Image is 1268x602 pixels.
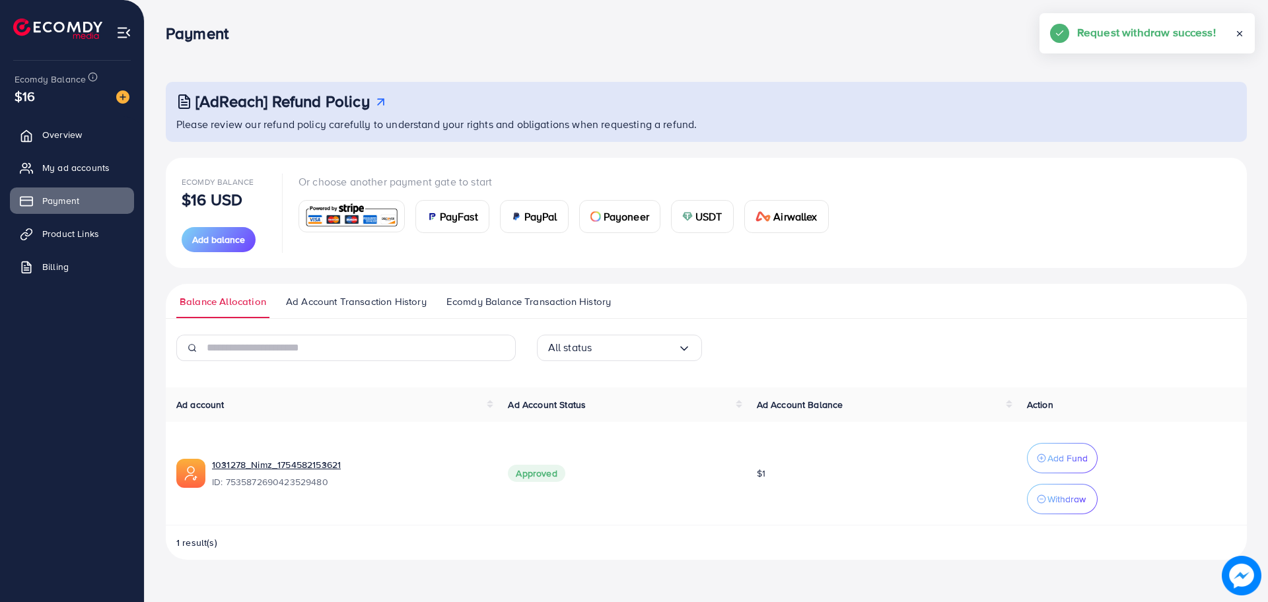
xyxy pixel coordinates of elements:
[42,194,79,207] span: Payment
[10,220,134,247] a: Product Links
[511,211,522,222] img: card
[303,202,400,230] img: card
[116,90,129,104] img: image
[13,18,102,39] img: logo
[192,233,245,246] span: Add balance
[1047,450,1088,466] p: Add Fund
[299,200,405,232] a: card
[1027,443,1098,473] button: Add Fund
[182,191,242,207] p: $16 USD
[757,398,843,411] span: Ad Account Balance
[212,458,341,471] a: 1031278_Nimz_1754582153621
[286,294,427,309] span: Ad Account Transaction History
[10,121,134,148] a: Overview
[500,200,569,233] a: cardPayPal
[42,128,82,141] span: Overview
[1047,491,1086,507] p: Withdraw
[176,536,217,549] span: 1 result(s)
[604,209,649,224] span: Payoneer
[592,337,677,358] input: Search for option
[508,465,565,482] span: Approved
[212,475,487,488] span: ID: 7535872690423529480
[176,459,205,488] img: ic-ads-acc.e4c84228.svg
[42,227,99,240] span: Product Links
[427,211,437,222] img: card
[10,253,134,280] a: Billing
[182,176,254,187] span: Ecomdy Balance
[446,294,611,309] span: Ecomdy Balance Transaction History
[537,335,702,361] div: Search for option
[773,209,817,224] span: Airwallex
[195,92,370,111] h3: [AdReach] Refund Policy
[579,200,660,233] a: cardPayoneer
[756,211,771,222] img: card
[212,458,487,488] div: <span class='underline'>1031278_Nimz_1754582153621</span></br>7535872690423529480
[42,161,110,174] span: My ad accounts
[1222,556,1261,595] img: image
[524,209,557,224] span: PayPal
[682,211,693,222] img: card
[166,24,239,43] h3: Payment
[757,467,765,480] span: $1
[10,154,134,181] a: My ad accounts
[1027,398,1053,411] span: Action
[176,398,225,411] span: Ad account
[1077,24,1216,41] h5: Request withdraw success!
[744,200,829,233] a: cardAirwallex
[1027,484,1098,514] button: Withdraw
[548,337,592,358] span: All status
[176,116,1239,132] p: Please review our refund policy carefully to understand your rights and obligations when requesti...
[695,209,722,224] span: USDT
[10,187,134,214] a: Payment
[15,73,86,86] span: Ecomdy Balance
[671,200,734,233] a: cardUSDT
[440,209,478,224] span: PayFast
[42,260,69,273] span: Billing
[15,86,35,106] span: $16
[508,398,586,411] span: Ad Account Status
[180,294,266,309] span: Balance Allocation
[590,211,601,222] img: card
[299,174,839,189] p: Or choose another payment gate to start
[415,200,489,233] a: cardPayFast
[182,227,256,252] button: Add balance
[116,25,131,40] img: menu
